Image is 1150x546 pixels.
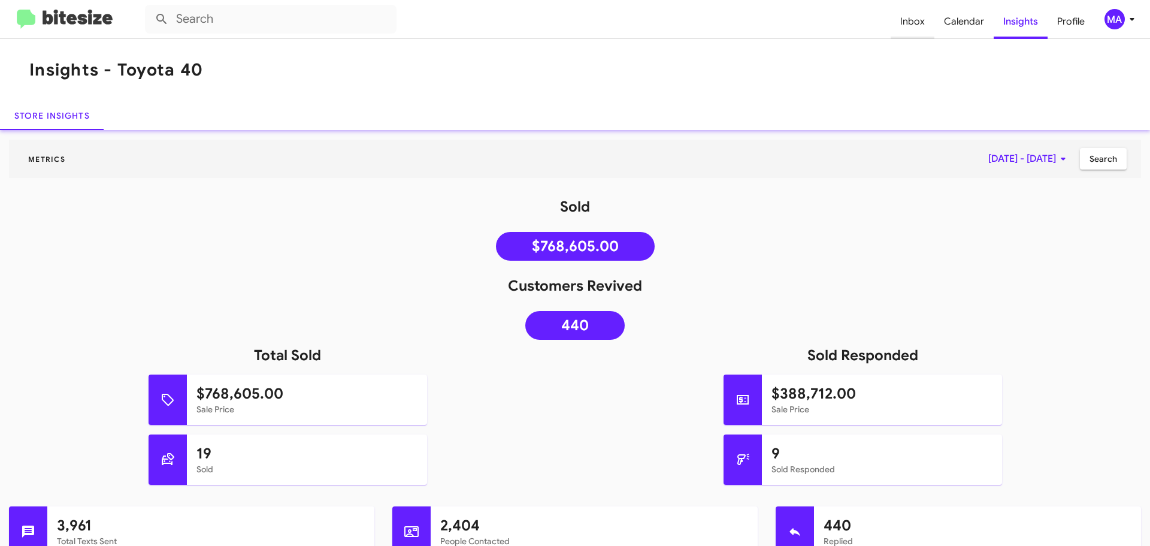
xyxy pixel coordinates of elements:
h1: Insights - Toyota 40 [29,61,203,80]
span: $768,605.00 [532,240,619,252]
h1: 2,404 [440,516,748,535]
span: 440 [561,319,589,331]
div: MA [1104,9,1125,29]
h1: Sold Responded [575,346,1150,365]
a: Calendar [934,4,994,39]
button: MA [1094,9,1137,29]
mat-card-subtitle: Sold Responded [771,463,992,475]
mat-card-subtitle: Sale Price [771,403,992,415]
h1: 9 [771,444,992,463]
h1: 19 [196,444,417,463]
input: Search [145,5,397,34]
h1: $388,712.00 [771,384,992,403]
button: Search [1080,148,1127,170]
span: [DATE] - [DATE] [988,148,1070,170]
span: Metrics [19,155,75,164]
h1: 440 [824,516,1131,535]
a: Insights [994,4,1048,39]
button: [DATE] - [DATE] [979,148,1080,170]
a: Profile [1048,4,1094,39]
span: Search [1090,148,1117,170]
h1: 3,961 [57,516,365,535]
h1: $768,605.00 [196,384,417,403]
mat-card-subtitle: Sold [196,463,417,475]
a: Inbox [891,4,934,39]
mat-card-subtitle: Sale Price [196,403,417,415]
